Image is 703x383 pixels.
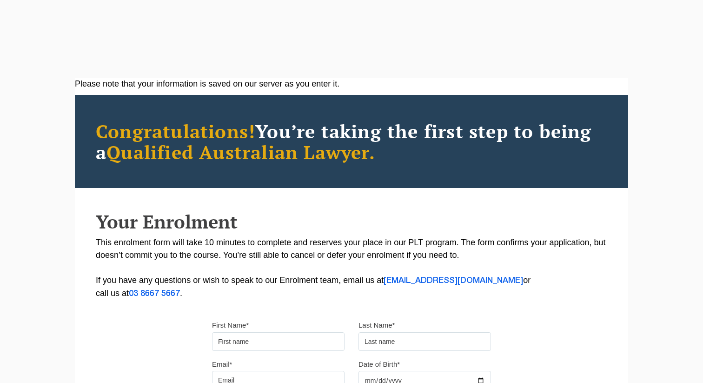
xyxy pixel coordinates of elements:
h2: Your Enrolment [96,211,607,232]
div: Please note that your information is saved on our server as you enter it. [75,78,628,90]
label: First Name* [212,321,249,330]
label: Last Name* [358,321,395,330]
span: Qualified Australian Lawyer. [106,140,375,164]
label: Date of Birth* [358,360,400,369]
span: Congratulations! [96,119,255,143]
a: [EMAIL_ADDRESS][DOMAIN_NAME] [384,277,523,284]
label: Email* [212,360,232,369]
h2: You’re taking the first step to being a [96,121,607,162]
a: 03 8667 5667 [129,290,180,297]
input: First name [212,332,345,351]
p: This enrolment form will take 10 minutes to complete and reserves your place in our PLT program. ... [96,236,607,300]
input: Last name [358,332,491,351]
